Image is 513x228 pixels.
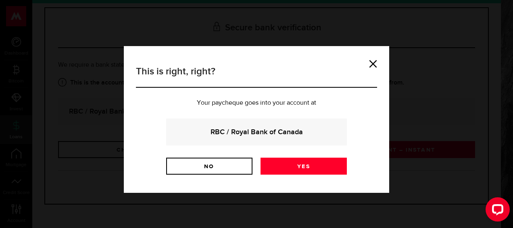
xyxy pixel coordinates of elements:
[136,100,377,106] p: Your paycheque goes into your account at
[479,194,513,228] iframe: LiveChat chat widget
[166,158,252,175] a: No
[261,158,347,175] a: Yes
[136,64,377,88] h3: This is right, right?
[177,127,336,137] strong: RBC / Royal Bank of Canada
